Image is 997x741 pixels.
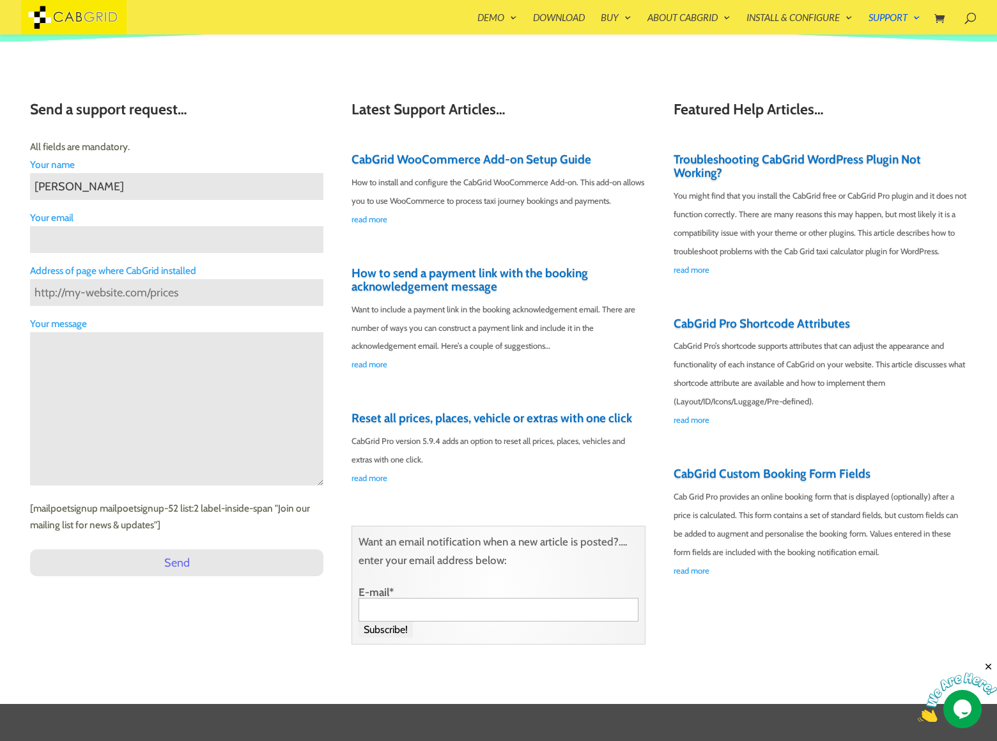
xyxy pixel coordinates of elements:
form: Contact form [30,138,323,603]
h2: Featured Help Articles… [674,102,967,124]
input: Send [30,549,323,576]
a: Troubleshooting CabGrid WordPress Plugin Not Working? [674,152,921,180]
label: Your email [30,210,323,226]
a: CabGrid Custom Booking Form Fields [674,466,870,481]
p: You might find that you install the CabGrid free or CabGrid Pro plugin and it does not function c... [674,187,967,261]
input: E-mail [359,598,638,622]
a: Demo [477,13,517,34]
a: read more [674,561,967,580]
a: read more [352,355,645,374]
a: Download [533,13,585,34]
p: CabGrid Pro’s shortcode supports attributes that can adjust the appearance and functionality of e... [674,337,967,411]
p: [mailpoetsignup mailpoetsignup-52 list:2 label-inside-span "Join our mailing list for news & upda... [30,500,323,533]
a: read more [352,210,645,229]
a: CabGrid Pro Shortcode Attributes [674,316,850,331]
label: Your message [30,316,323,332]
a: CabGrid WooCommerce Add-on Setup Guide [352,152,591,167]
label: E-mail [359,587,638,598]
h2: Latest Support Articles… [352,102,645,124]
a: Buy [601,13,631,34]
label: Address of page where CabGrid installed [30,263,323,279]
iframe: chat widget [918,661,997,722]
p: All fields are mandatory. [30,138,323,157]
a: Support [869,13,920,34]
input: http://my-website.com/prices [30,279,323,306]
input: Subscribe! [359,622,413,638]
label: Your name [30,157,323,173]
h2: Send a support request… [30,102,323,124]
a: read more [674,261,967,279]
a: read more [352,469,645,487]
p: Cab Grid Pro provides an online booking form that is displayed (optionally) after a price is calc... [674,487,967,561]
p: CabGrid Pro version 5.9.4 adds an option to reset all prices, places, vehicles and extras with on... [352,432,645,469]
a: Install & Configure [746,13,853,34]
a: About CabGrid [647,13,730,34]
a: How to send a payment link with the booking acknowledgement message [352,266,588,294]
a: read more [674,411,967,429]
p: Want an email notification when a new article is posted?…. enter your email address below: [359,533,638,581]
p: How to install and configure the CabGrid WooCommerce Add-on. This add-on allows you to use WooCom... [352,173,645,210]
a: CabGrid Taxi Plugin [21,9,127,22]
p: Want to include a payment link in the booking acknowledgement email. There are number of ways you... [352,300,645,356]
a: Reset all prices, places, vehicle or extras with one click [352,411,632,425]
